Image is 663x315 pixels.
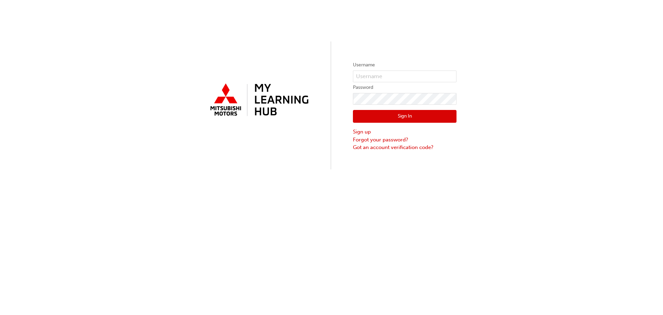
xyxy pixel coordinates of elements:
a: Got an account verification code? [353,143,457,151]
input: Username [353,71,457,82]
a: Forgot your password? [353,136,457,144]
label: Password [353,83,457,92]
button: Sign In [353,110,457,123]
a: Sign up [353,128,457,136]
img: mmal [206,81,310,120]
label: Username [353,61,457,69]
